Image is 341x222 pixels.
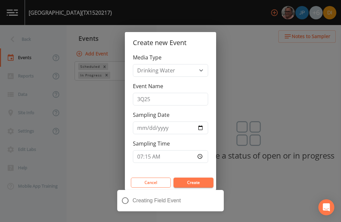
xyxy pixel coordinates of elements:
[318,199,334,215] div: Open Intercom Messenger
[117,190,224,211] div: Creating Field Event
[133,53,162,61] label: Media Type
[133,111,170,119] label: Sampling Date
[133,140,170,148] label: Sampling Time
[133,82,163,90] label: Event Name
[131,178,171,188] button: Cancel
[125,32,216,53] h2: Create new Event
[173,178,213,188] button: Create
